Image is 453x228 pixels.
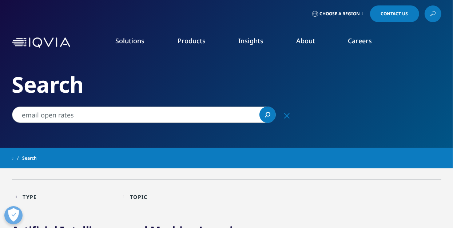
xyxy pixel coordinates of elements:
[284,113,290,119] svg: Clear
[73,25,441,60] nav: Primary
[265,112,270,117] svg: Search
[12,107,276,123] input: Search
[320,11,360,17] span: Choose a Region
[278,107,296,124] div: Clear
[12,71,441,98] h2: Search
[130,193,147,200] div: Topic facet.
[12,37,70,48] img: IQVIA Healthcare Information Technology and Pharma Clinical Research Company
[4,206,23,224] button: Open Preferences
[22,152,37,165] span: Search
[348,36,372,45] a: Careers
[178,36,206,45] a: Products
[370,5,419,22] a: Contact Us
[259,107,276,123] a: Search
[23,193,37,200] div: Type facet.
[116,36,145,45] a: Solutions
[238,36,263,45] a: Insights
[296,36,315,45] a: About
[381,12,408,16] span: Contact Us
